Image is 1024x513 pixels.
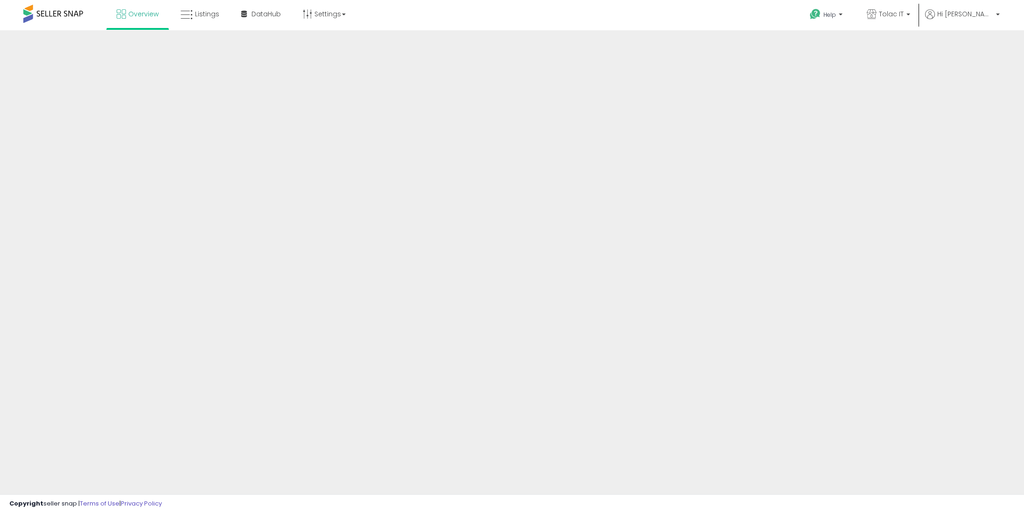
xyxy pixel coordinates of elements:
[251,9,281,19] span: DataHub
[937,9,993,19] span: Hi [PERSON_NAME]
[802,1,852,30] a: Help
[925,9,1000,30] a: Hi [PERSON_NAME]
[195,9,219,19] span: Listings
[879,9,904,19] span: Tolac IT
[823,11,836,19] span: Help
[809,8,821,20] i: Get Help
[128,9,159,19] span: Overview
